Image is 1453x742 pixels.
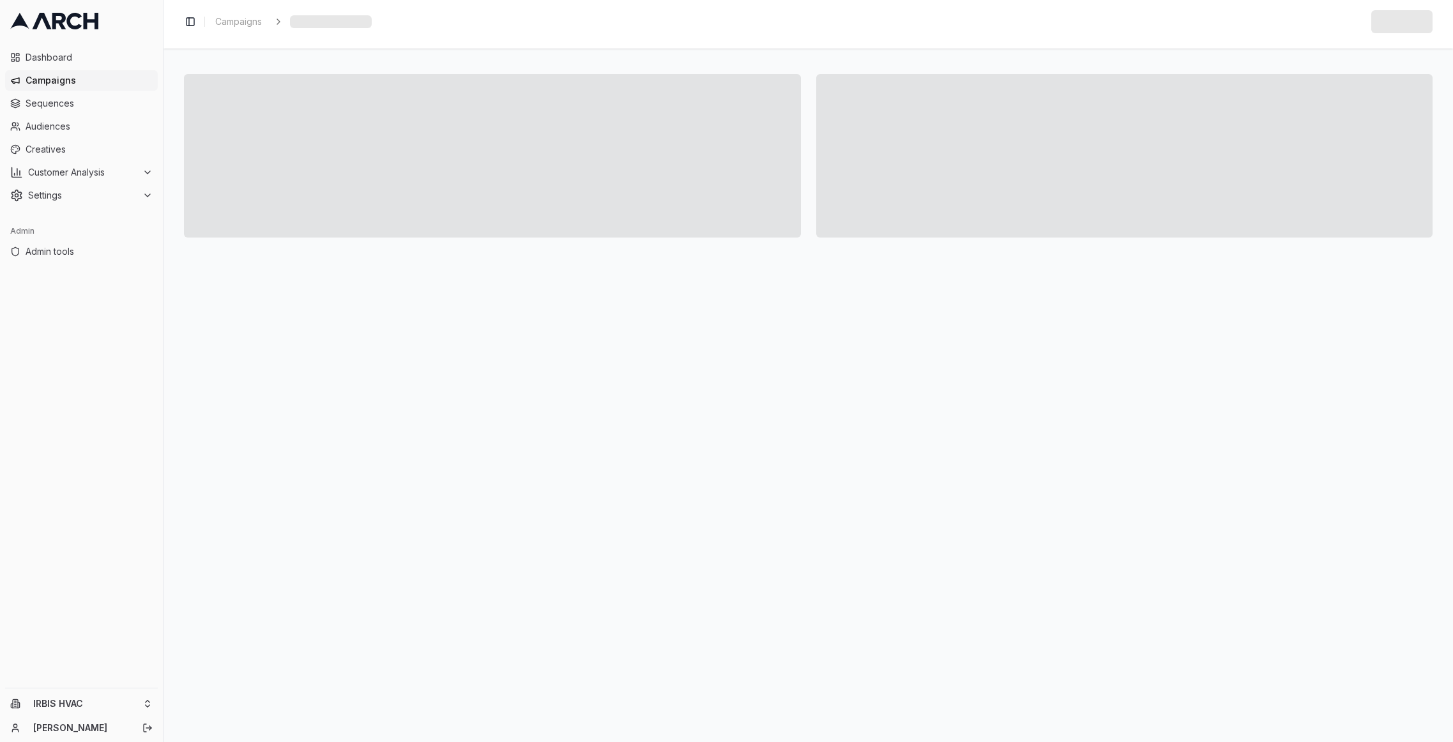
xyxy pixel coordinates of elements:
a: Admin tools [5,241,158,262]
span: Campaigns [215,15,262,28]
a: Dashboard [5,47,158,68]
span: Admin tools [26,245,153,258]
a: Sequences [5,93,158,114]
a: [PERSON_NAME] [33,722,128,734]
a: Campaigns [210,13,267,31]
button: Log out [139,719,156,737]
span: Campaigns [26,74,153,87]
span: Settings [28,189,137,202]
span: Dashboard [26,51,153,64]
button: Customer Analysis [5,162,158,183]
span: Creatives [26,143,153,156]
div: Admin [5,221,158,241]
a: Audiences [5,116,158,137]
span: IRBIS HVAC [33,698,137,709]
span: Sequences [26,97,153,110]
span: Customer Analysis [28,166,137,179]
a: Campaigns [5,70,158,91]
nav: breadcrumb [210,13,372,31]
span: Audiences [26,120,153,133]
a: Creatives [5,139,158,160]
button: Settings [5,185,158,206]
button: IRBIS HVAC [5,693,158,714]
